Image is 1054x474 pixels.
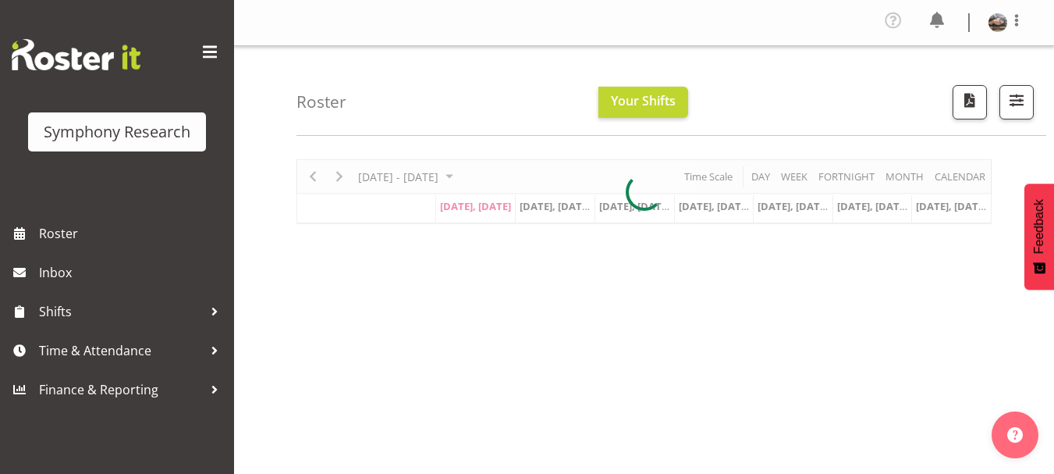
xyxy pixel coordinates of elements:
[39,339,203,362] span: Time & Attendance
[611,92,676,109] span: Your Shifts
[39,300,203,323] span: Shifts
[12,39,140,70] img: Rosterit website logo
[999,85,1034,119] button: Filter Shifts
[1024,184,1054,290] button: Feedback - Show survey
[1032,199,1046,254] span: Feedback
[296,93,346,111] h4: Roster
[39,378,203,401] span: Finance & Reporting
[44,120,190,144] div: Symphony Research
[39,261,226,284] span: Inbox
[953,85,987,119] button: Download a PDF of the roster according to the set date range.
[39,222,226,245] span: Roster
[598,87,688,118] button: Your Shifts
[988,13,1007,32] img: lindsay-holland6d975a4b06d72750adc3751bbfb7dc9f.png
[1007,427,1023,443] img: help-xxl-2.png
